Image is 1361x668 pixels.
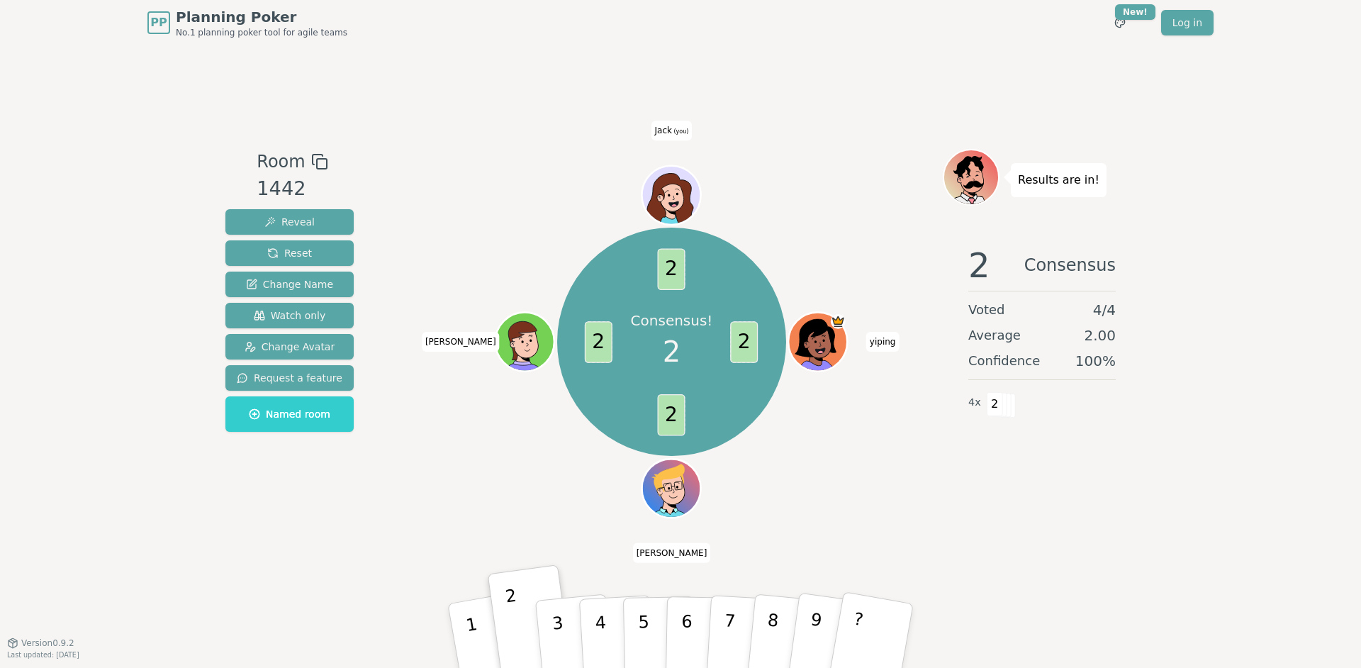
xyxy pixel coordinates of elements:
span: 4 / 4 [1093,300,1116,320]
span: Room [257,149,305,174]
span: Confidence [968,351,1040,371]
span: Version 0.9.2 [21,638,74,649]
span: Planning Poker [176,7,347,27]
span: 2 [987,392,1003,416]
p: Results are in! [1018,170,1099,190]
span: 2 [658,394,685,435]
button: Reset [225,240,354,266]
span: (you) [672,128,689,135]
span: No.1 planning poker tool for agile teams [176,27,347,38]
button: Reveal [225,209,354,235]
span: 100 % [1075,351,1116,371]
a: Log in [1161,10,1214,35]
button: New! [1107,10,1133,35]
span: Named room [249,407,330,421]
button: Request a feature [225,365,354,391]
span: Reveal [264,215,315,229]
span: 2 [968,248,990,282]
span: Change Avatar [245,340,335,354]
p: 2 [504,586,525,663]
span: Voted [968,300,1005,320]
span: yiping is the host [831,314,846,329]
div: New! [1115,4,1155,20]
button: Change Name [225,272,354,297]
p: Consensus! [631,311,713,330]
span: Click to change your name [422,332,500,352]
span: Last updated: [DATE] [7,651,79,659]
span: Change Name [246,277,333,291]
span: 2 [663,330,680,373]
span: PP [150,14,167,31]
span: Reset [267,246,312,260]
span: Consensus [1024,248,1116,282]
span: Click to change your name [866,332,900,352]
span: Watch only [254,308,326,323]
span: 4 x [968,395,981,411]
button: Version0.9.2 [7,638,74,649]
span: Click to change your name [633,543,711,563]
div: 1442 [257,174,327,204]
span: Average [968,325,1021,345]
span: 2 [585,321,612,363]
span: 2.00 [1084,325,1116,345]
button: Click to change your avatar [644,167,699,223]
button: Named room [225,396,354,432]
span: 2 [658,248,685,290]
a: PPPlanning PokerNo.1 planning poker tool for agile teams [147,7,347,38]
span: 2 [731,321,758,363]
button: Watch only [225,303,354,328]
button: Change Avatar [225,334,354,360]
span: Click to change your name [651,121,693,140]
span: Request a feature [237,371,342,385]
